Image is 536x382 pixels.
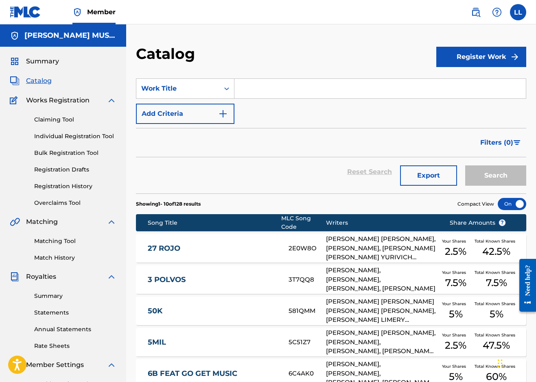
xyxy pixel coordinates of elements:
[26,360,84,370] span: Member Settings
[498,351,503,375] div: Arrastrar
[468,4,484,20] a: Public Search
[480,138,513,148] span: Filters ( 0 )
[475,363,518,369] span: Total Known Shares
[442,301,469,307] span: Your Shares
[483,338,510,353] span: 47.5 %
[10,76,52,86] a: CatalogCatalog
[495,343,536,382] div: Widget de chat
[34,199,116,207] a: Overclaims Tool
[289,275,326,284] div: 3T7QQ8
[471,7,481,17] img: search
[514,140,521,145] img: filter
[475,332,518,338] span: Total Known Shares
[326,266,437,293] div: [PERSON_NAME], [PERSON_NAME], [PERSON_NAME], [PERSON_NAME]
[445,244,466,259] span: 2.5 %
[107,360,116,370] img: expand
[445,338,466,353] span: 2.5 %
[495,343,536,382] iframe: Chat Widget
[148,244,278,253] a: 27 ROJO
[218,109,228,119] img: 9d2ae6d4665cec9f34b9.svg
[289,306,326,316] div: 581QMM
[490,307,503,321] span: 5 %
[281,214,326,231] div: MLC Song Code
[107,95,116,105] img: expand
[34,254,116,262] a: Match History
[489,4,505,20] div: Help
[10,56,20,66] img: Summary
[289,369,326,378] div: 6C4AK0
[442,269,469,276] span: Your Shares
[10,56,59,66] a: SummarySummary
[289,338,326,347] div: 5C51Z7
[436,47,526,67] button: Register Work
[475,269,518,276] span: Total Known Shares
[10,272,20,282] img: Royalties
[482,244,510,259] span: 42.5 %
[442,238,469,244] span: Your Shares
[136,104,234,124] button: Add Criteria
[26,272,56,282] span: Royalties
[34,165,116,174] a: Registration Drafts
[34,115,116,124] a: Claiming Tool
[34,292,116,300] a: Summary
[34,237,116,245] a: Matching Tool
[34,132,116,141] a: Individual Registration Tool
[475,301,518,307] span: Total Known Shares
[148,306,278,316] a: 50K
[486,276,507,290] span: 7.5 %
[326,219,437,227] div: Writers
[34,325,116,334] a: Annual Statements
[148,369,278,378] a: 6B FEAT GO GET MUSIC
[457,200,494,208] span: Compact View
[510,4,526,20] div: User Menu
[87,7,116,17] span: Member
[34,149,116,157] a: Bulk Registration Tool
[10,76,20,86] img: Catalog
[442,332,469,338] span: Your Shares
[10,217,20,227] img: Matching
[24,31,116,40] h5: LEONARDO LOPEZ SANTIAGO MUSIC
[148,275,278,284] a: 3 POLVOS
[26,56,59,66] span: Summary
[445,276,466,290] span: 7.5 %
[326,234,437,262] div: [PERSON_NAME] [PERSON_NAME], [PERSON_NAME], [PERSON_NAME] [PERSON_NAME] YURIVICH [PERSON_NAME] [P...
[513,252,536,319] iframe: Resource Center
[326,297,437,325] div: [PERSON_NAME] [PERSON_NAME] [PERSON_NAME] [PERSON_NAME], [PERSON_NAME] LIMERY [PERSON_NAME] A [PE...
[326,328,437,356] div: [PERSON_NAME] [PERSON_NAME], [PERSON_NAME], [PERSON_NAME], [PERSON_NAME] [PERSON_NAME], UNKNOWN W...
[136,45,199,63] h2: Catalog
[34,342,116,350] a: Rate Sheets
[136,78,526,193] form: Search Form
[475,238,518,244] span: Total Known Shares
[400,165,457,186] button: Export
[26,217,58,227] span: Matching
[26,76,52,86] span: Catalog
[148,338,278,347] a: 5MIL
[10,31,20,41] img: Accounts
[442,363,469,369] span: Your Shares
[492,7,502,17] img: help
[72,7,82,17] img: Top Rightsholder
[34,308,116,317] a: Statements
[107,272,116,282] img: expand
[510,52,520,62] img: f7272a7cc735f4ea7f67.svg
[10,95,20,105] img: Works Registration
[148,219,281,227] div: Song Title
[10,6,41,18] img: MLC Logo
[136,200,201,208] p: Showing 1 - 10 of 128 results
[141,84,214,93] div: Work Title
[475,132,526,153] button: Filters (0)
[499,219,505,226] span: ?
[289,244,326,253] div: 2E0W8O
[450,219,506,227] span: Share Amounts
[34,182,116,191] a: Registration History
[449,307,463,321] span: 5 %
[26,95,90,105] span: Works Registration
[107,217,116,227] img: expand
